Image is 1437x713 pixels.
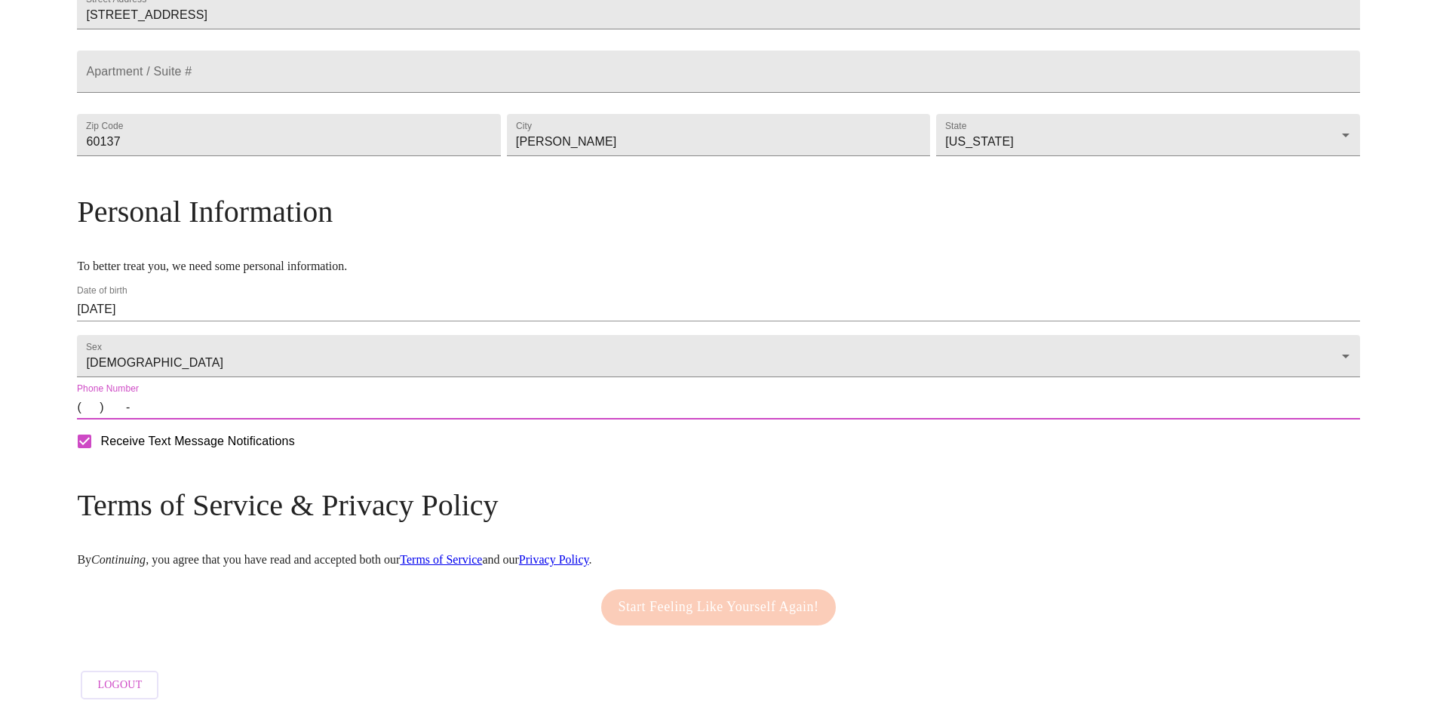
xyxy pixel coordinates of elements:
label: Phone Number [77,385,139,394]
button: Logout [81,671,158,700]
span: Receive Text Message Notifications [100,432,294,450]
span: Logout [97,676,142,695]
h3: Terms of Service & Privacy Policy [77,487,1359,523]
div: [US_STATE] [936,114,1359,156]
a: Privacy Policy [519,553,589,566]
a: Terms of Service [400,553,482,566]
p: By , you agree that you have read and accepted both our and our . [77,553,1359,567]
p: To better treat you, we need some personal information. [77,260,1359,273]
div: [DEMOGRAPHIC_DATA] [77,335,1359,377]
em: Continuing [91,553,146,566]
label: Date of birth [77,287,127,296]
h3: Personal Information [77,194,1359,229]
